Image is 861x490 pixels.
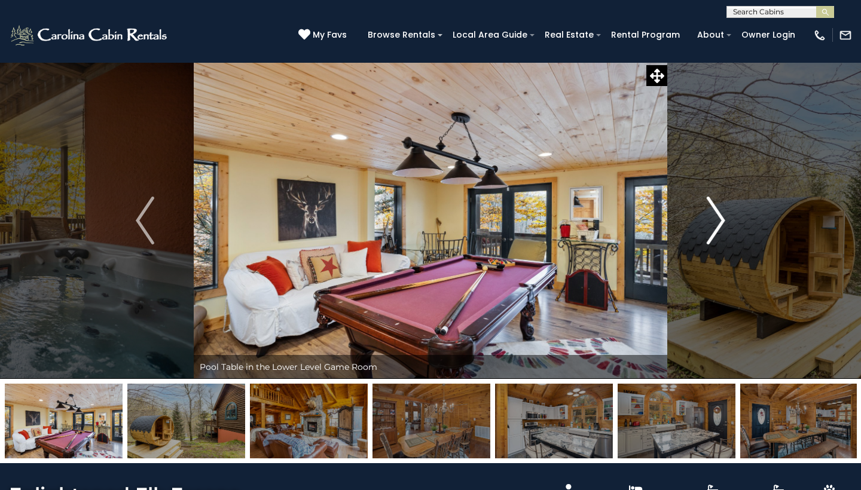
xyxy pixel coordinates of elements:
img: arrow [707,197,725,244]
img: 163279276 [373,384,490,458]
img: 163279279 [740,384,858,458]
button: Previous [96,62,194,379]
a: Rental Program [605,26,686,44]
a: My Favs [298,29,350,42]
a: Real Estate [539,26,600,44]
img: 163279273 [5,384,123,458]
img: phone-regular-white.png [813,29,826,42]
img: 163279277 [495,384,613,458]
img: 164433090 [250,384,368,458]
a: Local Area Guide [447,26,533,44]
img: 164433089 [127,384,245,458]
span: My Favs [313,29,347,41]
a: About [691,26,730,44]
img: White-1-2.png [9,23,170,47]
a: Browse Rentals [362,26,441,44]
button: Next [667,62,765,379]
img: arrow [136,197,154,244]
img: mail-regular-white.png [839,29,852,42]
img: 163279278 [618,384,735,458]
div: Pool Table in the Lower Level Game Room [194,355,667,379]
a: Owner Login [735,26,801,44]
